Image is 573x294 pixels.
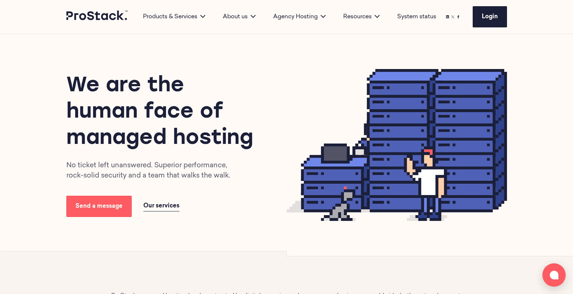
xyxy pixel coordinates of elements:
span: Our services [143,203,179,209]
div: About us [214,12,264,21]
a: Login [473,6,507,27]
h1: We are the human face of managed hosting [66,73,260,152]
a: System status [397,12,436,21]
a: Prostack logo [66,11,128,23]
p: No ticket left unanswered. Superior performance, rock-solid security and a team that walks the walk. [66,161,241,181]
a: Our services [143,201,179,211]
div: Resources [334,12,388,21]
div: Agency Hosting [264,12,334,21]
span: Send a message [76,203,123,209]
div: Products & Services [134,12,214,21]
a: Send a message [66,196,132,217]
span: Login [482,14,498,20]
button: Open chat window [542,263,566,287]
